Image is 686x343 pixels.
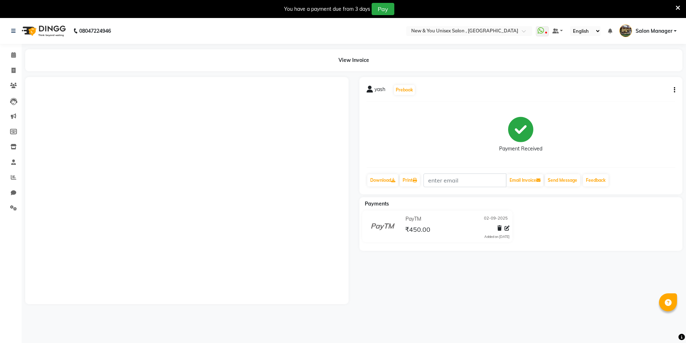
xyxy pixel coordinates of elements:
[545,174,580,186] button: Send Message
[400,174,420,186] a: Print
[405,215,421,223] span: PayTM
[507,174,543,186] button: Email Invoice
[25,49,682,71] div: View Invoice
[484,215,508,223] span: 02-09-2025
[394,85,415,95] button: Prebook
[372,3,394,15] button: Pay
[79,21,111,41] b: 08047224946
[499,145,542,153] div: Payment Received
[284,5,370,13] div: You have a payment due from 3 days
[656,314,679,336] iframe: chat widget
[18,21,68,41] img: logo
[423,173,506,187] input: enter email
[405,225,430,235] span: ₹450.00
[583,174,609,186] a: Feedback
[367,174,398,186] a: Download
[484,234,510,239] div: Added on [DATE]
[375,86,385,96] span: yash
[619,24,632,37] img: Salon Manager
[365,200,389,207] span: Payments
[636,27,672,35] span: Salon Manager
